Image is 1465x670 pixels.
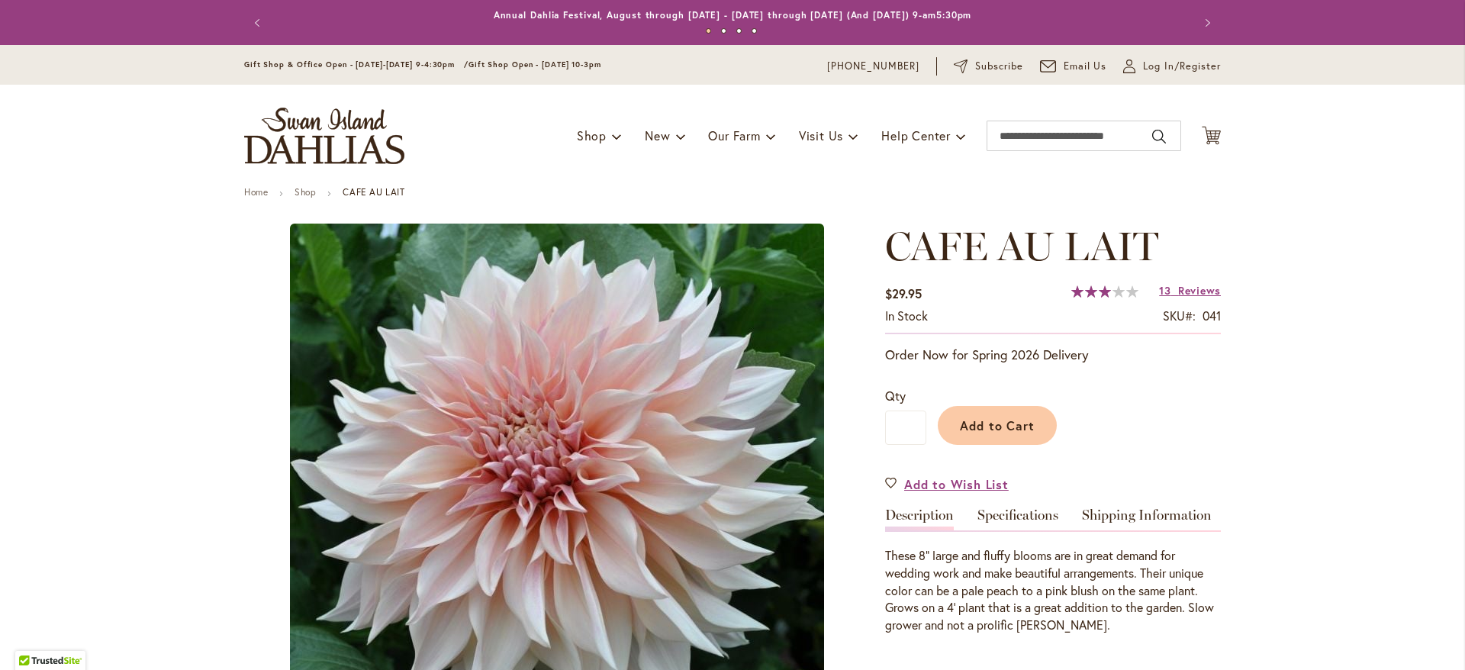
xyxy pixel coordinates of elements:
span: Help Center [881,127,951,143]
div: Detailed Product Info [885,508,1221,634]
span: Qty [885,388,906,404]
a: Shop [295,186,316,198]
button: 3 of 4 [736,28,742,34]
a: Home [244,186,268,198]
span: Gift Shop Open - [DATE] 10-3pm [468,60,601,69]
span: Shop [577,127,607,143]
div: 041 [1203,308,1221,325]
a: Shipping Information [1082,508,1212,530]
span: Add to Wish List [904,475,1009,493]
button: Previous [244,8,275,38]
strong: CAFE AU LAIT [343,186,404,198]
button: 2 of 4 [721,28,726,34]
a: Log In/Register [1123,59,1221,74]
div: 60% [1071,285,1138,298]
a: 13 Reviews [1159,283,1221,298]
span: Our Farm [708,127,760,143]
span: 13 [1159,283,1170,298]
span: Log In/Register [1143,59,1221,74]
span: Add to Cart [960,417,1035,433]
button: Add to Cart [938,406,1057,445]
span: Visit Us [799,127,843,143]
a: Subscribe [954,59,1023,74]
strong: SKU [1163,308,1196,324]
a: Email Us [1040,59,1107,74]
a: store logo [244,108,404,164]
a: [PHONE_NUMBER] [827,59,919,74]
a: Description [885,508,954,530]
a: Add to Wish List [885,475,1009,493]
a: Annual Dahlia Festival, August through [DATE] - [DATE] through [DATE] (And [DATE]) 9-am5:30pm [494,9,972,21]
button: 4 of 4 [752,28,757,34]
span: Reviews [1178,283,1221,298]
span: New [645,127,670,143]
span: CAFE AU LAIT [885,222,1158,270]
p: Order Now for Spring 2026 Delivery [885,346,1221,364]
span: $29.95 [885,285,922,301]
span: Subscribe [975,59,1023,74]
button: 1 of 4 [706,28,711,34]
span: Gift Shop & Office Open - [DATE]-[DATE] 9-4:30pm / [244,60,468,69]
a: Specifications [977,508,1058,530]
span: Email Us [1064,59,1107,74]
button: Next [1190,8,1221,38]
div: These 8" large and fluffy blooms are in great demand for wedding work and make beautiful arrangem... [885,547,1221,634]
div: Availability [885,308,928,325]
span: In stock [885,308,928,324]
